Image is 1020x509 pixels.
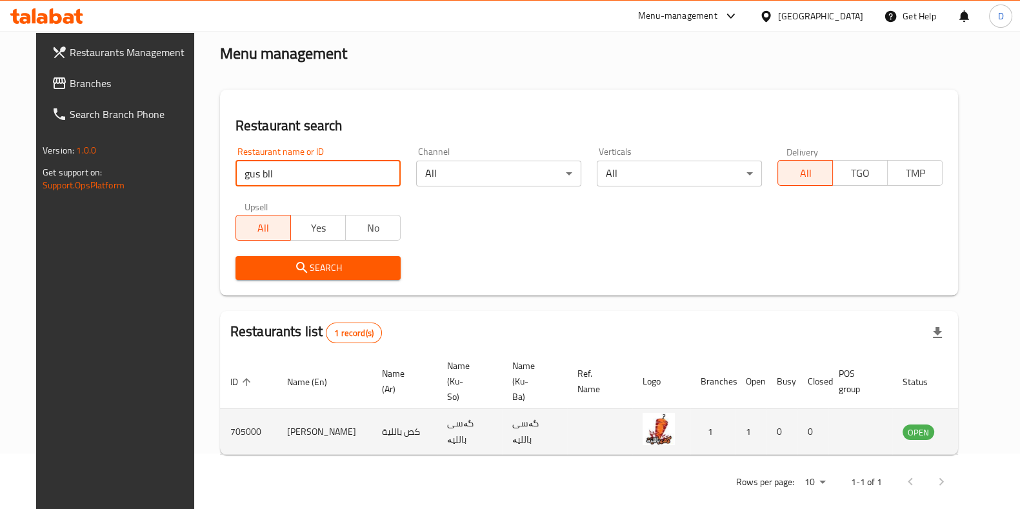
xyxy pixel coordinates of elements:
[997,9,1003,23] span: D
[735,354,766,409] th: Open
[437,409,502,455] td: گەسی باللیە
[290,215,346,241] button: Yes
[577,366,617,397] span: Ref. Name
[345,215,401,241] button: No
[778,9,863,23] div: [GEOGRAPHIC_DATA]
[351,219,395,237] span: No
[766,354,797,409] th: Busy
[230,322,382,343] h2: Restaurants list
[690,354,735,409] th: Branches
[632,354,690,409] th: Logo
[766,409,797,455] td: 0
[797,409,828,455] td: 0
[235,215,291,241] button: All
[220,43,347,64] h2: Menu management
[220,354,1005,455] table: enhanced table
[43,164,102,181] span: Get support on:
[786,147,819,156] label: Delivery
[382,366,421,397] span: Name (Ar)
[735,409,766,455] td: 1
[43,142,74,159] span: Version:
[230,374,255,390] span: ID
[799,473,830,492] div: Rows per page:
[736,474,794,490] p: Rows per page:
[797,354,828,409] th: Closed
[851,474,882,490] p: 1-1 of 1
[41,68,206,99] a: Branches
[597,161,762,186] div: All
[235,256,401,280] button: Search
[41,37,206,68] a: Restaurants Management
[220,409,277,455] td: 705000
[41,99,206,130] a: Search Branch Phone
[245,202,268,211] label: Upsell
[70,45,196,60] span: Restaurants Management
[839,366,877,397] span: POS group
[76,142,96,159] span: 1.0.0
[277,409,372,455] td: [PERSON_NAME]
[235,116,943,135] h2: Restaurant search
[502,409,567,455] td: گەسی باللیە
[296,219,341,237] span: Yes
[903,374,945,390] span: Status
[893,164,937,183] span: TMP
[241,219,286,237] span: All
[287,374,344,390] span: Name (En)
[922,317,953,348] div: Export file
[777,160,833,186] button: All
[372,409,437,455] td: كص باللية
[416,161,581,186] div: All
[783,164,828,183] span: All
[903,425,934,440] span: OPEN
[70,75,196,91] span: Branches
[838,164,883,183] span: TGO
[832,160,888,186] button: TGO
[887,160,943,186] button: TMP
[246,260,390,276] span: Search
[326,323,382,343] div: Total records count
[512,358,552,404] span: Name (Ku-Ba)
[43,177,125,194] a: Support.OpsPlatform
[643,413,675,445] img: Gus Bllya
[70,106,196,122] span: Search Branch Phone
[690,409,735,455] td: 1
[235,161,401,186] input: Search for restaurant name or ID..
[638,8,717,24] div: Menu-management
[326,327,381,339] span: 1 record(s)
[447,358,486,404] span: Name (Ku-So)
